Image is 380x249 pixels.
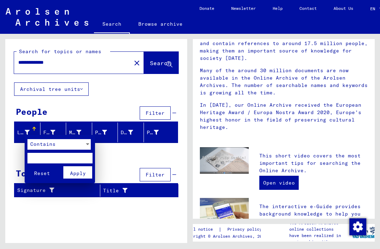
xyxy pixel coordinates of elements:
span: Reset [34,170,50,176]
span: Contains [30,141,56,147]
button: Reset [27,166,57,179]
span: Apply [70,170,85,176]
div: Change consent [349,218,366,235]
img: Change consent [349,218,366,235]
button: Apply [63,166,92,179]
